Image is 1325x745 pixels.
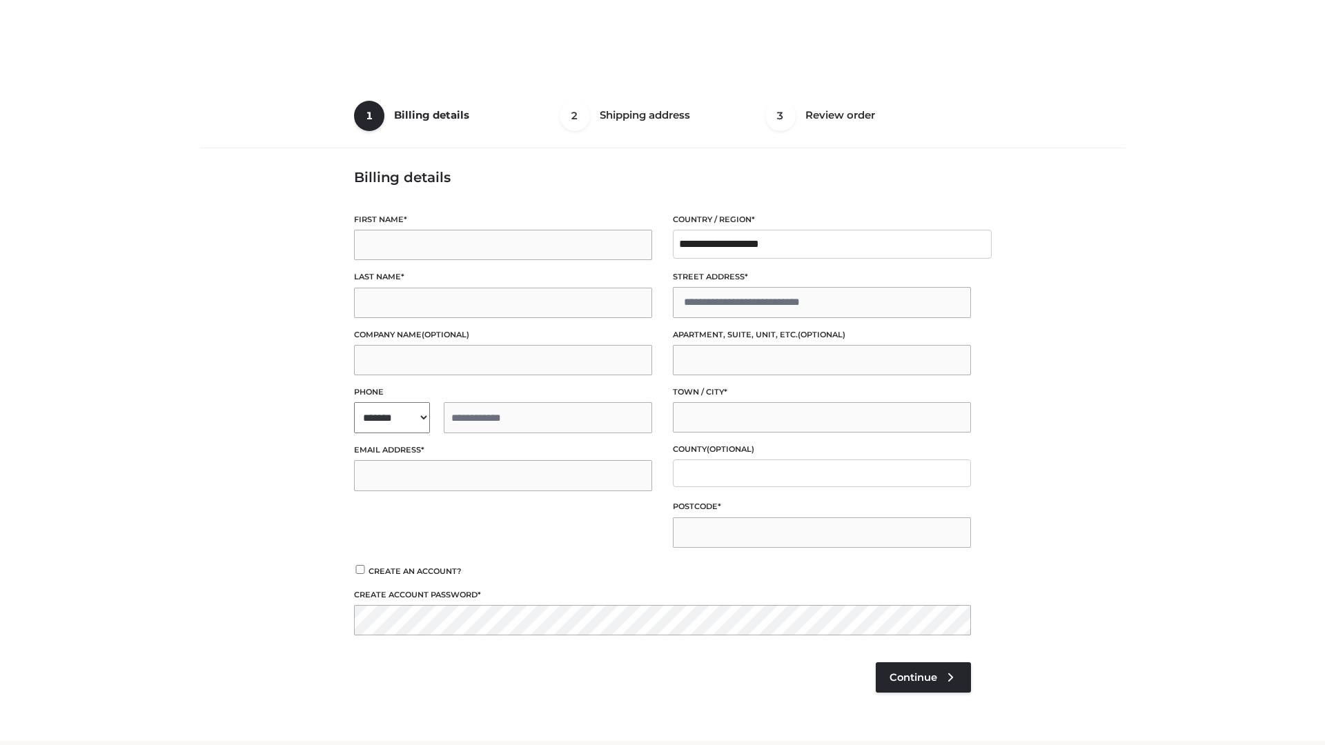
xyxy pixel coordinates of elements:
label: First name [354,213,652,226]
span: (optional) [422,330,469,339]
span: Billing details [394,108,469,121]
span: (optional) [798,330,845,339]
label: County [673,443,971,456]
span: Review order [805,108,875,121]
a: Continue [876,662,971,693]
input: Create an account? [354,565,366,574]
label: Phone [354,386,652,399]
span: 3 [765,101,796,131]
h3: Billing details [354,169,971,186]
label: Postcode [673,500,971,513]
label: Company name [354,328,652,341]
span: Continue [890,671,937,684]
span: 1 [354,101,384,131]
label: Apartment, suite, unit, etc. [673,328,971,341]
label: Email address [354,444,652,457]
span: 2 [560,101,590,131]
label: Country / Region [673,213,971,226]
label: Town / City [673,386,971,399]
span: (optional) [707,444,754,454]
label: Last name [354,270,652,284]
label: Create account password [354,588,971,602]
span: Shipping address [600,108,690,121]
label: Street address [673,270,971,284]
span: Create an account? [369,566,462,576]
